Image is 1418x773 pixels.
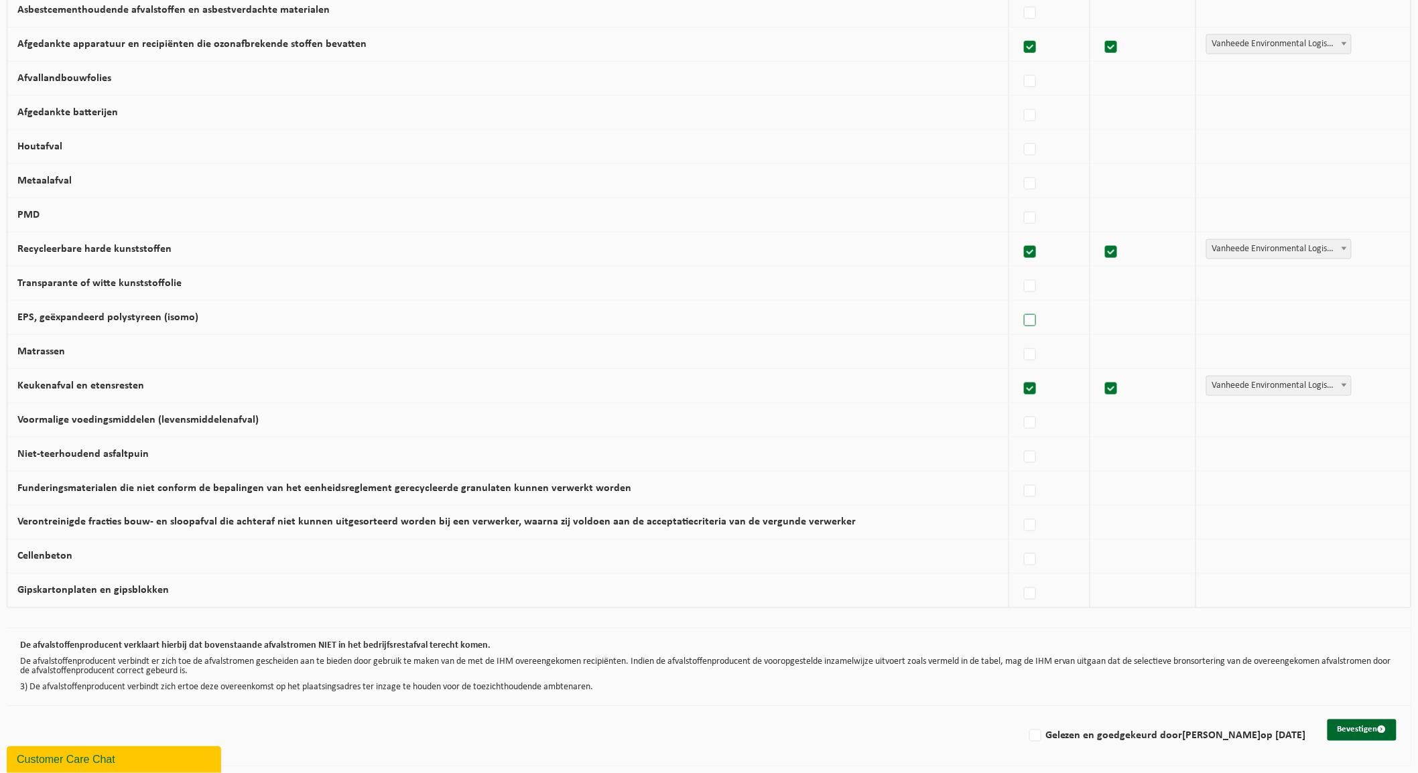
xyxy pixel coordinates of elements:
[1027,726,1306,746] label: Gelezen en goedgekeurd door op [DATE]
[1206,34,1352,54] span: Vanheede Environmental Logistics
[17,210,40,220] label: PMD
[1207,240,1351,259] span: Vanheede Environmental Logistics
[17,278,182,289] label: Transparante of witte kunststoffolie
[17,175,72,186] label: Metaalafval
[1206,376,1352,396] span: Vanheede Environmental Logistics
[17,517,856,528] label: Verontreinigde fracties bouw- en sloopafval die achteraf niet kunnen uitgesorteerd worden bij een...
[1207,376,1351,395] span: Vanheede Environmental Logistics
[17,415,259,425] label: Voormalige voedingsmiddelen (levensmiddelenafval)
[17,141,62,152] label: Houtafval
[7,744,224,773] iframe: chat widget
[1206,239,1352,259] span: Vanheede Environmental Logistics
[17,5,330,15] label: Asbestcementhoudende afvalstoffen en asbestverdachte materialen
[17,244,172,255] label: Recycleerbare harde kunststoffen
[17,483,631,494] label: Funderingsmaterialen die niet conform de bepalingen van het eenheidsreglement gerecycleerde granu...
[17,346,65,357] label: Matrassen
[20,641,491,651] b: De afvalstoffenproducent verklaart hierbij dat bovenstaande afvalstromen NIET in het bedrijfsrest...
[17,380,144,391] label: Keukenafval en etensresten
[17,312,198,323] label: EPS, geëxpandeerd polystyreen (isomo)
[17,449,149,460] label: Niet-teerhoudend asfaltpuin
[1183,731,1261,742] strong: [PERSON_NAME]
[1328,719,1397,741] button: Bevestigen
[17,73,111,84] label: Afvallandbouwfolies
[17,585,169,596] label: Gipskartonplaten en gipsblokken
[17,551,72,562] label: Cellenbeton
[17,107,118,118] label: Afgedankte batterijen
[20,683,1398,693] p: 3) De afvalstoffenproducent verbindt zich ertoe deze overeenkomst op het plaatsingsadres ter inza...
[17,39,367,50] label: Afgedankte apparatuur en recipiënten die ozonafbrekende stoffen bevatten
[20,658,1398,677] p: De afvalstoffenproducent verbindt er zich toe de afvalstromen gescheiden aan te bieden door gebru...
[1207,35,1351,54] span: Vanheede Environmental Logistics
